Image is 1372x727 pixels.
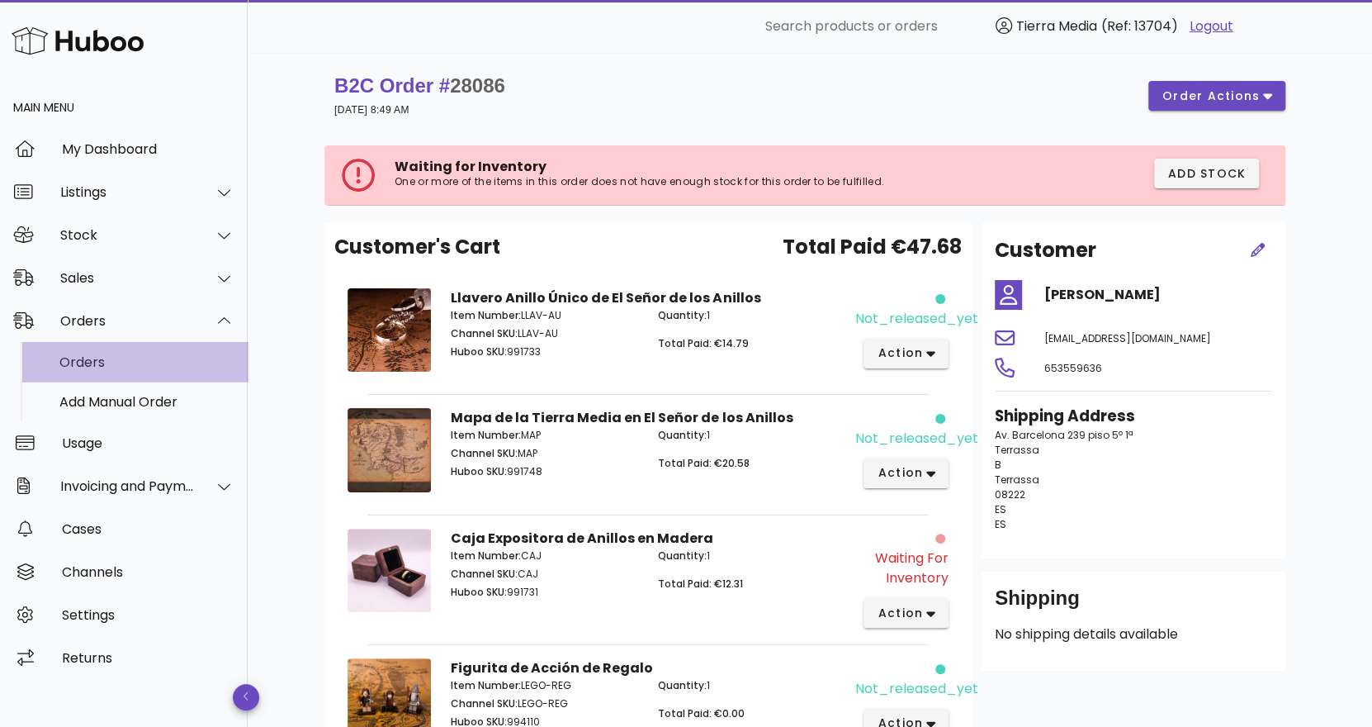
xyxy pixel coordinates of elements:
[451,549,638,563] p: CAJ
[1154,159,1260,188] button: Add Stock
[62,607,234,623] div: Settings
[855,309,978,329] div: not_released_yet
[995,428,1133,442] span: Av. Barcelona 239 piso 5º 1ª
[855,679,978,699] div: not_released_yet
[60,184,195,200] div: Listings
[451,696,518,710] span: Channel SKU:
[995,487,1025,501] span: 08222
[995,585,1272,625] div: Shipping
[60,227,195,243] div: Stock
[60,270,195,286] div: Sales
[348,529,431,612] img: Product Image
[451,446,518,460] span: Channel SKU:
[395,175,978,188] p: One or more of the items in this order does not have enough stock for this order to be fulfilled.
[1044,331,1211,345] span: [EMAIL_ADDRESS][DOMAIN_NAME]
[451,696,638,711] p: LEGO-REG
[334,74,505,97] strong: B2C Order #
[863,598,949,628] button: action
[451,549,521,563] span: Item Number:
[451,678,638,693] p: LEGO-REG
[451,464,638,479] p: 991748
[451,529,713,548] strong: Caja Expositora de Anillos en Madera
[1044,285,1272,305] h4: [PERSON_NAME]
[334,232,500,262] span: Customer's Cart
[995,473,1039,487] span: Terrassa
[62,521,234,537] div: Cases
[451,326,518,340] span: Channel SKU:
[658,336,749,350] span: Total Paid: €14.79
[658,308,845,323] p: 1
[348,408,431,492] img: Product Image
[59,394,234,410] div: Add Manual Order
[59,354,234,370] div: Orders
[348,288,431,372] img: Product Image
[995,443,1039,457] span: Terrassa
[451,428,638,443] p: MAP
[877,605,923,622] span: action
[863,459,949,488] button: action
[783,232,962,262] span: Total Paid €47.68
[395,157,546,176] span: Waiting for Inventory
[451,344,507,359] span: Huboo SKU:
[658,706,745,720] span: Total Paid: €0.00
[658,549,707,563] span: Quantity:
[1148,81,1285,111] button: order actions
[334,104,409,116] small: [DATE] 8:49 AM
[658,456,750,470] span: Total Paid: €20.58
[855,429,978,449] div: not_released_yet
[451,585,638,600] p: 991731
[658,308,707,322] span: Quantity:
[451,344,638,359] p: 991733
[658,577,743,591] span: Total Paid: €12.31
[60,478,195,494] div: Invoicing and Payments
[451,464,507,478] span: Huboo SKU:
[1101,17,1178,36] span: (Ref: 13704)
[855,549,949,588] div: Waiting for Inventory
[658,428,845,443] p: 1
[1044,361,1102,375] span: 653559636
[877,344,923,362] span: action
[451,658,653,677] strong: Figurita de Acción de Regalo
[658,678,707,692] span: Quantity:
[451,308,638,323] p: LLAV-AU
[658,678,845,693] p: 1
[451,567,518,581] span: Channel SKU:
[62,564,234,580] div: Channels
[62,141,234,157] div: My Dashboard
[995,625,1272,644] p: No shipping details available
[1167,165,1247,183] span: Add Stock
[1190,17,1233,36] a: Logout
[450,74,505,97] span: 28086
[995,405,1272,428] h3: Shipping Address
[1016,17,1097,36] span: Tierra Media
[451,408,792,427] strong: Mapa de la Tierra Media en El Señor de los Anillos
[451,326,638,341] p: LLAV-AU
[863,339,949,368] button: action
[451,308,521,322] span: Item Number:
[12,23,144,59] img: Huboo Logo
[451,678,521,692] span: Item Number:
[451,446,638,461] p: MAP
[995,235,1096,265] h2: Customer
[451,428,521,442] span: Item Number:
[62,650,234,666] div: Returns
[451,288,760,307] strong: Llavero Anillo Único de El Señor de los Anillos
[60,313,195,329] div: Orders
[62,435,234,451] div: Usage
[995,458,1001,472] span: B
[1161,88,1261,105] span: order actions
[451,567,638,582] p: CAJ
[877,464,923,482] span: action
[995,502,1006,516] span: ES
[995,517,1006,531] span: ES
[658,549,845,563] p: 1
[451,585,507,599] span: Huboo SKU:
[658,428,707,442] span: Quantity:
